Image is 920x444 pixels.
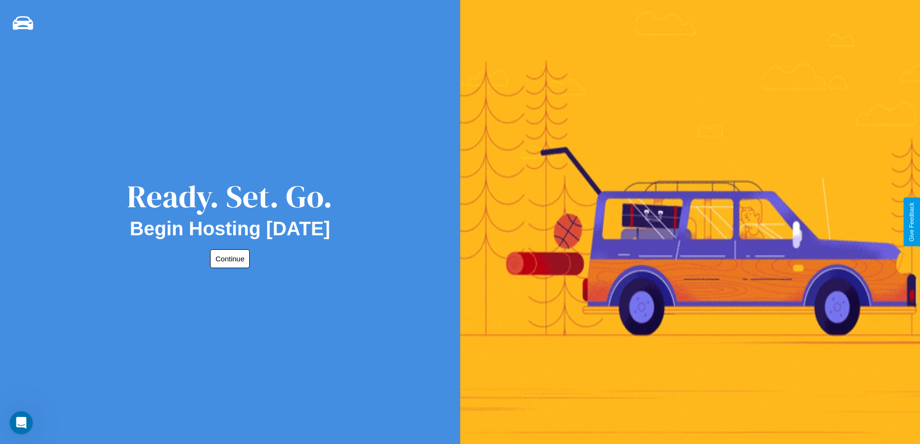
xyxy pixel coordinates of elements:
button: Continue [210,249,250,268]
iframe: Intercom live chat [10,411,33,434]
div: Ready. Set. Go. [127,175,333,218]
div: Give Feedback [908,202,915,242]
h2: Begin Hosting [DATE] [130,218,330,240]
